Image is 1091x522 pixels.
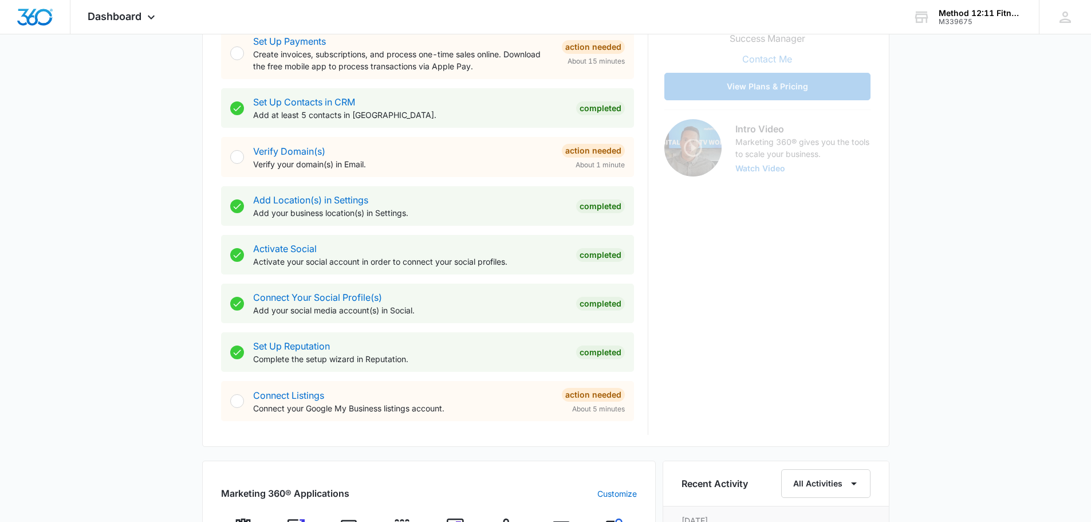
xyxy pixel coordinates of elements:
p: Add your social media account(s) in Social. [253,304,567,316]
a: Set Up Payments [253,36,326,47]
div: Action Needed [562,388,625,402]
a: Verify Domain(s) [253,146,325,157]
p: Connect your Google My Business listings account. [253,402,553,414]
p: Success Manager [730,32,805,45]
div: account id [939,18,1022,26]
span: Dashboard [88,10,141,22]
span: About 5 minutes [572,404,625,414]
div: Action Needed [562,144,625,158]
p: Marketing 360® gives you the tools to scale your business. [735,136,871,160]
img: Intro Video [664,119,722,176]
div: account name [939,9,1022,18]
p: Add at least 5 contacts in [GEOGRAPHIC_DATA]. [253,109,567,121]
p: Complete the setup wizard in Reputation. [253,353,567,365]
a: Customize [597,488,637,500]
a: Connect Your Social Profile(s) [253,292,382,303]
h3: Intro Video [735,122,871,136]
div: Completed [576,101,625,115]
button: Contact Me [731,45,804,73]
div: Action Needed [562,40,625,54]
a: Set Up Reputation [253,340,330,352]
p: Activate your social account in order to connect your social profiles. [253,256,567,268]
a: Set Up Contacts in CRM [253,96,355,108]
a: Activate Social [253,243,317,254]
button: View Plans & Pricing [664,73,871,100]
h6: Recent Activity [682,477,748,490]
div: Completed [576,248,625,262]
p: Add your business location(s) in Settings. [253,207,567,219]
p: Verify your domain(s) in Email. [253,158,553,170]
button: Watch Video [735,164,785,172]
span: About 15 minutes [568,56,625,66]
a: Add Location(s) in Settings [253,194,368,206]
div: Completed [576,199,625,213]
p: Create invoices, subscriptions, and process one-time sales online. Download the free mobile app t... [253,48,553,72]
div: Completed [576,346,625,359]
a: Connect Listings [253,390,324,401]
button: All Activities [781,469,871,498]
h2: Marketing 360® Applications [221,486,349,500]
div: Completed [576,297,625,311]
span: About 1 minute [576,160,625,170]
